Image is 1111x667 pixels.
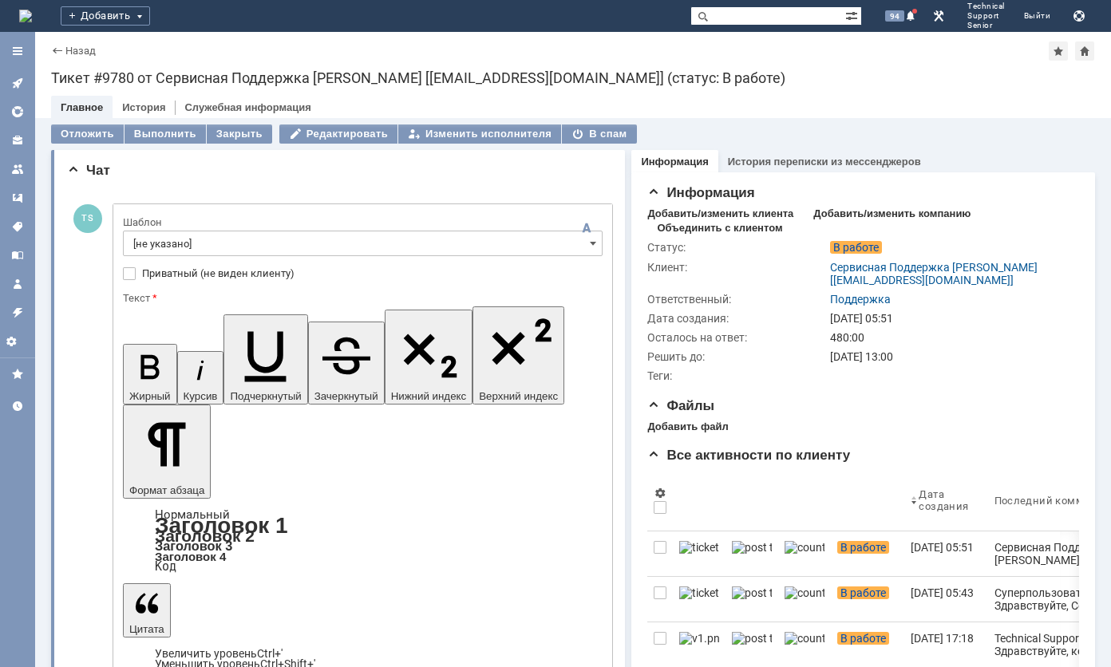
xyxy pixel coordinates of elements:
div: Текст [123,293,599,303]
a: Настройки [5,329,30,354]
button: Сохранить лог [1069,6,1089,26]
span: Цитата [129,623,164,635]
div: Добавить в избранное [1049,41,1068,61]
a: История [122,101,165,113]
a: Общая аналитика [5,99,30,124]
a: Команды и агенты [5,156,30,182]
button: Формат абзаца [123,405,211,499]
a: Назад [65,45,96,57]
div: Дата создания: [647,312,827,325]
a: Служебная информация [184,101,310,113]
img: post ticket.png [732,586,772,599]
div: Сделать домашней страницей [1075,41,1094,61]
span: Настройки [5,335,30,348]
span: Все активности по клиенту [647,448,850,463]
a: Правила автоматизации [5,300,30,326]
a: ticket_notification.png [673,531,726,576]
img: counter.png [785,541,824,554]
a: База знаний [5,243,30,268]
a: История переписки из мессенджеров [728,156,921,168]
font: Коммуникации и связь_КИС_СО 3974 [37,63,219,75]
img: ticket_notification.png [679,541,719,554]
a: v1.png [673,622,726,667]
font: Долгопрудненское , д.РРЛ на ящике СО (55.923492,37.529476) [33,87,336,99]
button: Нижний индекс [385,310,473,405]
a: В работе [831,622,904,667]
div: Добавить/изменить компанию [813,207,971,220]
span: Technical [967,2,1005,11]
a: [DATE] 05:43 [904,577,987,622]
a: Информация [641,156,708,168]
a: Теги [5,214,30,239]
a: [DATE] 17:18 [904,622,987,667]
button: Цитата [123,583,171,637]
span: Настройки [654,487,666,499]
div: Решить до: [647,350,827,363]
img: post ticket.png [732,632,772,645]
div: Статус: [647,241,827,254]
span: В работе [830,241,882,254]
a: Заголовок 2 [155,527,255,545]
div: [DATE] 05:43 [911,586,974,599]
div: Осталось на ответ: [647,331,827,344]
a: Код [155,559,176,574]
a: Сервисная Поддержка [PERSON_NAME] [[EMAIL_ADDRESS][DOMAIN_NAME]] [830,261,1038,286]
label: Приватный (не виден клиенту) [142,267,599,280]
img: counter.png [785,586,824,599]
img: logo [19,10,32,22]
img: v1.png [679,632,719,645]
div: Добавить файл [647,420,728,433]
a: Активности [5,70,30,96]
div: 480:00 [830,331,1071,344]
span: В работе [837,586,889,599]
button: Курсив [177,351,224,405]
span: В работе [837,541,889,554]
a: В работе [831,531,904,576]
a: [DATE] 05:51 [904,531,987,576]
a: Нормальный [155,507,230,522]
img: post ticket.png [732,541,772,554]
div: Формат абзаца [123,510,603,572]
span: Верхний индекс [479,390,558,402]
a: post ticket.png [726,577,778,622]
a: counter.png [778,622,831,667]
span: В работе [837,632,889,645]
span: Подчеркнутый [230,390,301,402]
a: Заголовок 3 [155,539,232,553]
span: Ctrl+' [257,647,283,660]
span: [DATE] 13:00 [830,350,893,363]
span: Файлы [647,398,714,413]
div: Ответственный: [647,293,827,306]
a: Заголовок 1 [155,513,288,538]
a: Increase [155,647,283,660]
div: Клиент: [647,261,827,274]
img: counter.png [785,632,824,645]
span: Курсив [184,390,218,402]
a: counter.png [778,531,831,576]
span: Чат [67,163,110,178]
span: Senior [967,21,1005,30]
button: Верхний индекс [472,306,564,405]
div: Шаблон [123,217,599,227]
a: post ticket.png [726,622,778,667]
button: Зачеркнутый [308,322,385,405]
div: Добавить/изменить клиента [647,207,793,220]
a: В работе [831,577,904,622]
a: post ticket.png [726,531,778,576]
a: Главное [61,101,103,113]
div: [DATE] 17:18 [911,632,974,645]
a: Клиенты [5,128,30,153]
button: Жирный [123,344,177,405]
a: Перейти на домашнюю страницу [19,10,32,22]
div: [DATE] 05:51 [830,312,1071,325]
a: Перейти в интерфейс администратора [929,6,948,26]
span: TS [73,204,102,233]
span: Зачеркнутый [314,390,378,402]
img: ticket_notification.png [679,586,719,599]
span: 94 [885,10,904,22]
a: counter.png [778,577,831,622]
span: Скрыть панель инструментов [577,219,596,238]
th: Дата создания [904,470,987,531]
a: ticket_notification.png [673,577,726,622]
span: Формат абзаца [129,484,204,496]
